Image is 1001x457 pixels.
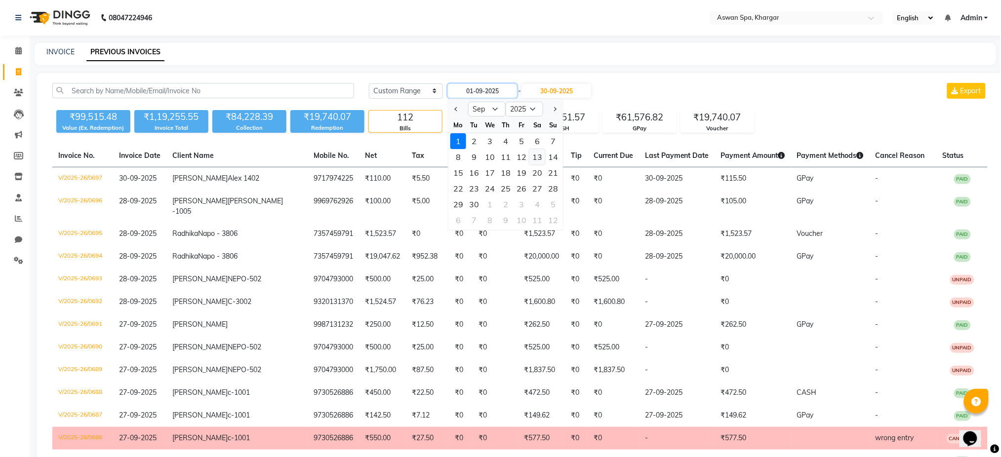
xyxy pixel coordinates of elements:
[565,381,588,404] td: ₹0
[198,252,238,261] span: Napo - 3806
[588,313,639,336] td: ₹0
[52,291,113,313] td: V/2025-26/0692
[514,181,529,196] div: 26
[950,298,974,307] span: UNPAID
[466,117,482,133] div: Tu
[450,117,466,133] div: Mo
[571,151,582,160] span: Tip
[450,181,466,196] div: Monday, September 22, 2025
[514,181,529,196] div: Friday, September 26, 2025
[450,149,466,165] div: 8
[565,190,588,223] td: ₹0
[529,181,545,196] div: 27
[466,212,482,228] div: Tuesday, October 7, 2025
[172,297,228,306] span: [PERSON_NAME]
[473,313,518,336] td: ₹0
[359,381,406,404] td: ₹450.00
[588,245,639,268] td: ₹0
[473,359,518,381] td: ₹0
[498,133,514,149] div: 4
[406,381,449,404] td: ₹22.50
[52,245,113,268] td: V/2025-26/0694
[529,212,545,228] div: Saturday, October 11, 2025
[52,223,113,245] td: V/2025-26/0695
[565,167,588,190] td: ₹0
[876,196,879,205] span: -
[943,151,964,160] span: Status
[876,320,879,329] span: -
[514,149,529,165] div: Friday, September 12, 2025
[545,149,561,165] div: 14
[876,174,879,183] span: -
[639,190,715,223] td: 28-09-2025
[514,165,529,181] div: 19
[715,313,791,336] td: ₹262.50
[308,313,359,336] td: 9987131232
[498,133,514,149] div: Thursday, September 4, 2025
[498,181,514,196] div: 25
[545,165,561,181] div: Sunday, September 21, 2025
[119,229,157,238] span: 28-09-2025
[645,151,709,160] span: Last Payment Date
[954,174,971,184] span: PAID
[876,274,879,283] span: -
[715,291,791,313] td: ₹0
[369,124,442,133] div: Bills
[565,359,588,381] td: ₹0
[797,196,814,205] span: GPay
[876,229,879,238] span: -
[46,47,75,56] a: INVOICE
[715,245,791,268] td: ₹20,000.00
[52,167,113,190] td: V/2025-26/0697
[359,245,406,268] td: ₹19,047.62
[950,366,974,376] span: UNPAID
[715,268,791,291] td: ₹0
[172,252,198,261] span: Radhika
[639,245,715,268] td: 28-09-2025
[545,212,561,228] div: 12
[359,291,406,313] td: ₹1,524.57
[514,196,529,212] div: 3
[681,111,754,124] div: ₹19,740.07
[639,313,715,336] td: 27-09-2025
[950,343,974,353] span: UNPAID
[545,133,561,149] div: Sunday, September 7, 2025
[545,149,561,165] div: Sunday, September 14, 2025
[529,165,545,181] div: Saturday, September 20, 2025
[529,149,545,165] div: Saturday, September 13, 2025
[498,212,514,228] div: 9
[308,404,359,427] td: 9730526886
[308,381,359,404] td: 9730526886
[961,86,981,95] span: Export
[228,297,251,306] span: C-3002
[58,151,95,160] span: Invoice No.
[52,83,354,98] input: Search by Name/Mobile/Email/Invoice No
[639,359,715,381] td: -
[947,83,986,99] button: Export
[588,268,639,291] td: ₹525.00
[545,117,561,133] div: Su
[545,181,561,196] div: Sunday, September 28, 2025
[198,229,238,238] span: Napo - 3806
[715,359,791,381] td: ₹0
[529,196,545,212] div: 4
[228,365,261,374] span: NEPO-502
[498,196,514,212] div: Thursday, October 2, 2025
[876,365,879,374] span: -
[954,197,971,207] span: PAID
[449,313,473,336] td: ₹0
[961,13,982,23] span: Admin
[529,149,545,165] div: 13
[406,313,449,336] td: ₹12.50
[514,212,529,228] div: 10
[514,165,529,181] div: Friday, September 19, 2025
[406,291,449,313] td: ₹76.23
[551,101,559,117] button: Next month
[514,117,529,133] div: Fr
[639,336,715,359] td: -
[721,151,785,160] span: Payment Amount
[876,388,879,397] span: -
[466,181,482,196] div: 23
[473,381,518,404] td: ₹0
[529,133,545,149] div: 6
